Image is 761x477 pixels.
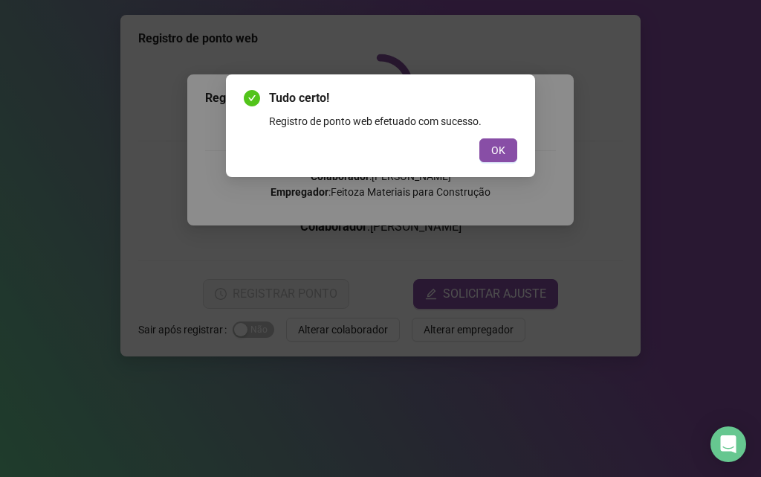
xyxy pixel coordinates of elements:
span: check-circle [244,90,260,106]
span: OK [491,142,505,159]
div: Open Intercom Messenger [710,426,746,462]
span: Tudo certo! [269,89,517,107]
div: Registro de ponto web efetuado com sucesso. [269,113,517,129]
button: OK [479,138,517,162]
